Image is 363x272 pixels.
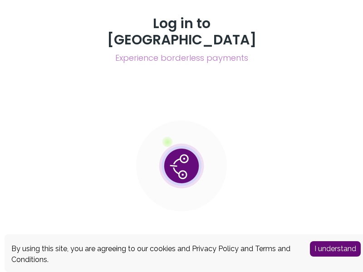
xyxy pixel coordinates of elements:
div: By using this site, you are agreeing to our cookies and and . [11,243,296,265]
h3: Log in to [GEOGRAPHIC_DATA] [83,15,280,48]
a: Privacy Policy [192,244,239,253]
span: Experience borderless payments [83,52,280,64]
button: Accept cookies [310,241,361,257]
img: public [136,121,227,211]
